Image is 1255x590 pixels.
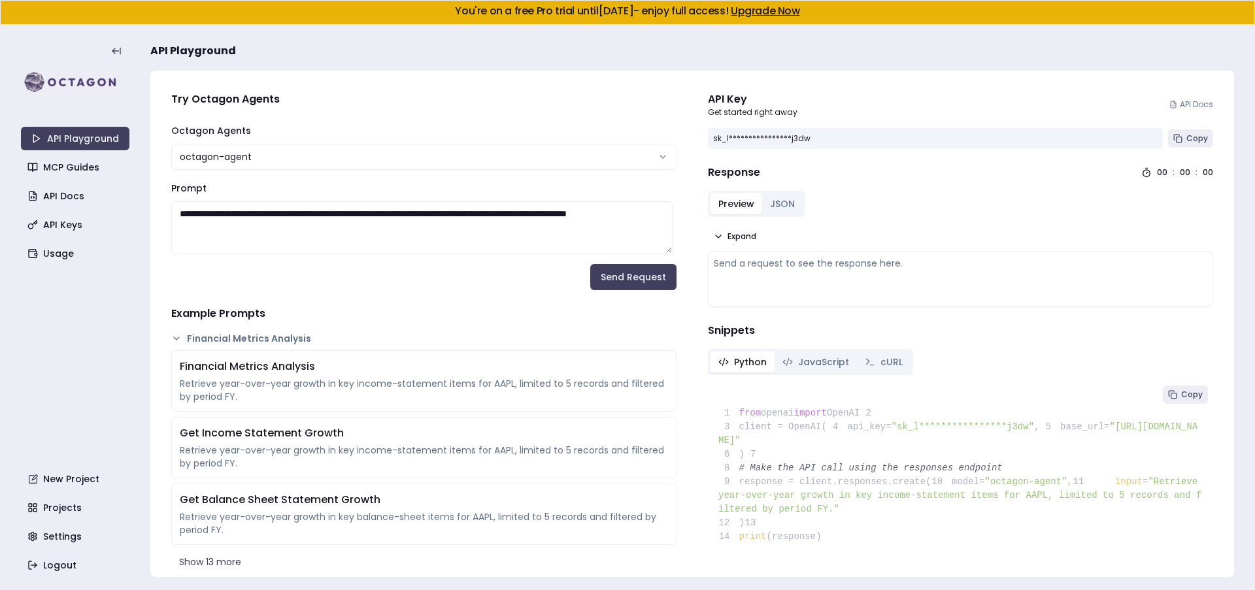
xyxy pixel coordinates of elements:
[931,475,952,489] span: 10
[22,242,131,265] a: Usage
[739,531,767,542] span: print
[714,257,1207,270] div: Send a request to see the response here.
[718,461,739,475] span: 8
[22,213,131,237] a: API Keys
[1067,476,1073,487] span: ,
[180,359,668,374] div: Financial Metrics Analysis
[1168,129,1213,148] button: Copy
[590,264,677,290] button: Send Request
[180,425,668,441] div: Get Income Statement Growth
[718,530,739,544] span: 14
[1196,167,1197,178] div: :
[1163,385,1208,404] button: Copy
[827,408,860,418] span: OpenAI
[1039,420,1060,434] span: 5
[762,193,803,214] button: JSON
[1060,421,1110,432] span: base_url=
[1203,167,1213,178] div: 00
[718,449,745,459] span: )
[1169,99,1213,110] a: API Docs
[718,516,739,530] span: 12
[718,475,739,489] span: 9
[171,91,677,107] h4: Try Octagon Agents
[718,476,931,487] span: response = client.responses.create(
[734,355,767,369] span: Python
[171,550,677,574] button: Show 13 more
[171,332,677,345] button: Financial Metrics Analysis
[21,127,129,150] a: API Playground
[180,444,668,470] div: Retrieve year-over-year growth in key income-statement items for AAPL, limited to 5 records and f...
[171,182,207,195] label: Prompt
[718,421,827,432] span: client = OpenAI(
[1034,421,1039,432] span: ,
[847,421,891,432] span: api_key=
[22,156,131,179] a: MCP Guides
[150,43,236,59] span: API Playground
[718,517,745,528] span: )
[1180,167,1190,178] div: 00
[708,227,761,246] button: Expand
[11,6,1244,16] h5: You're on a free Pro trial until [DATE] - enjoy full access!
[827,420,848,434] span: 4
[860,406,880,420] span: 2
[718,420,739,434] span: 3
[171,306,677,321] h4: Example Prompts
[180,510,668,536] div: Retrieve year-over-year growth in key balance-sheet items for AAPL, limited to 5 records and filt...
[739,408,761,418] span: from
[952,476,984,487] span: model=
[1157,167,1167,178] div: 00
[708,107,797,118] p: Get started right away
[984,476,1067,487] span: "octagon-agent"
[22,553,131,577] a: Logout
[22,525,131,548] a: Settings
[794,408,827,418] span: import
[1181,389,1203,400] span: Copy
[728,231,756,242] span: Expand
[761,408,794,418] span: openai
[1143,476,1148,487] span: =
[880,355,903,369] span: cURL
[708,91,797,107] div: API Key
[798,355,849,369] span: JavaScript
[1173,167,1175,178] div: :
[171,124,251,137] label: Octagon Agents
[1115,476,1143,487] span: input
[22,467,131,491] a: New Project
[731,3,800,18] a: Upgrade Now
[22,184,131,208] a: API Docs
[180,492,668,508] div: Get Balance Sheet Statement Growth
[1186,133,1208,144] span: Copy
[22,496,131,519] a: Projects
[1073,475,1094,489] span: 11
[711,193,762,214] button: Preview
[745,448,765,461] span: 7
[718,406,739,420] span: 1
[718,476,1203,514] span: "Retrieve year-over-year growth in key income-statement items for AAPL, limited to 5 records and ...
[180,377,668,403] div: Retrieve year-over-year growth in key income-statement items for AAPL, limited to 5 records and f...
[767,531,822,542] span: (response)
[718,448,739,461] span: 6
[708,165,760,180] h4: Response
[745,516,765,530] span: 13
[708,323,1213,338] h4: Snippets
[739,463,1003,473] span: # Make the API call using the responses endpoint
[21,69,129,95] img: logo-rect-yK7x_WSZ.svg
